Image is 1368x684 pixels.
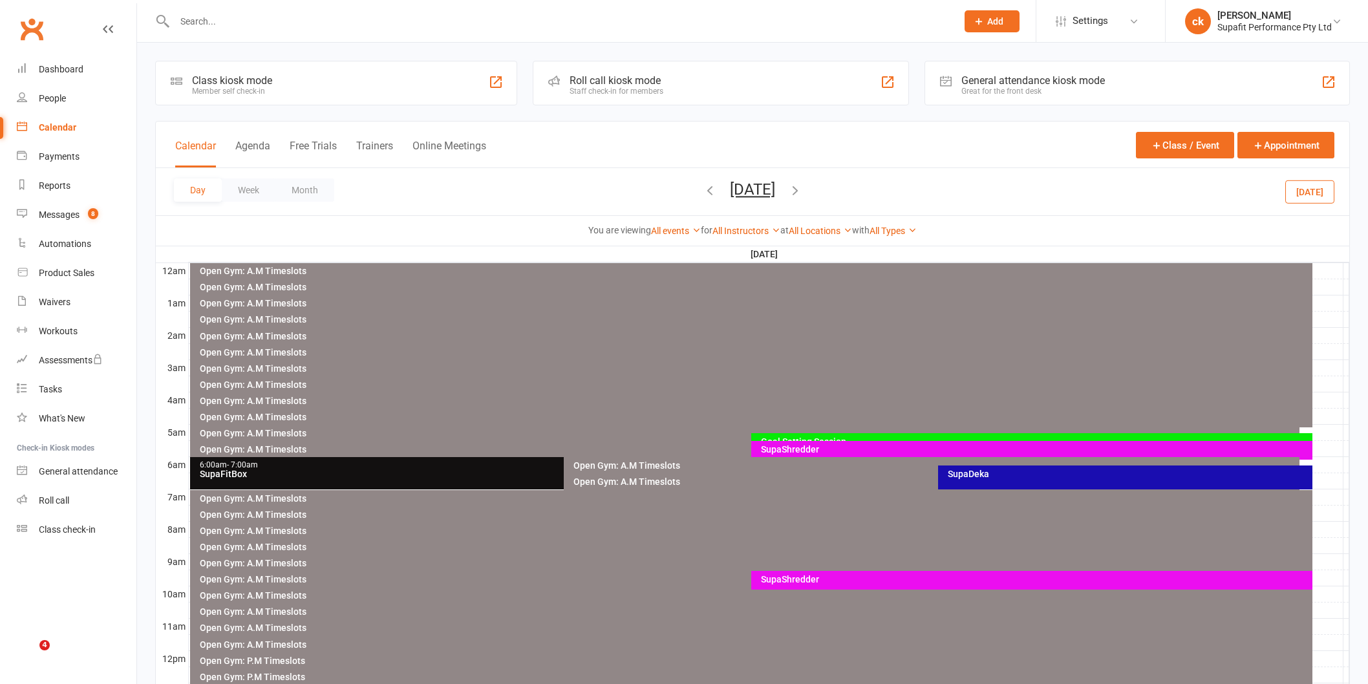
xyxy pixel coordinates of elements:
[651,226,701,236] a: All events
[39,466,118,476] div: General attendance
[1217,21,1332,33] div: Supafit Performance Pty Ltd
[199,672,1310,681] div: Open Gym: P.M Timeslots
[870,226,917,236] a: All Types
[730,180,775,198] button: [DATE]
[17,142,136,171] a: Payments
[961,74,1105,87] div: General attendance kiosk mode
[235,140,270,167] button: Agenda
[156,295,188,311] th: 1am
[39,524,96,535] div: Class check-in
[192,87,272,96] div: Member self check-in
[588,225,651,235] strong: You are viewing
[156,456,188,473] th: 6am
[199,526,1310,535] div: Open Gym: A.M Timeslots
[760,445,1310,454] div: SupaShredder
[199,591,1310,600] div: Open Gym: A.M Timeslots
[199,469,923,478] div: SupaFitBox
[39,355,103,365] div: Assessments
[39,122,76,133] div: Calendar
[199,315,1310,324] div: Open Gym: A.M Timeslots
[17,486,136,515] a: Roll call
[39,384,62,394] div: Tasks
[199,283,1310,292] div: Open Gym: A.M Timeslots
[39,180,70,191] div: Reports
[227,460,258,469] span: - 7:00am
[17,55,136,84] a: Dashboard
[199,575,1298,584] div: Open Gym: A.M Timeslots
[39,64,83,74] div: Dashboard
[199,332,1310,341] div: Open Gym: A.M Timeslots
[39,268,94,278] div: Product Sales
[156,392,188,408] th: 4am
[412,140,486,167] button: Online Meetings
[17,113,136,142] a: Calendar
[175,140,216,167] button: Calendar
[199,348,1310,357] div: Open Gym: A.M Timeslots
[17,200,136,230] a: Messages 8
[39,93,66,103] div: People
[156,553,188,570] th: 9am
[1136,132,1234,158] button: Class / Event
[39,239,91,249] div: Automations
[199,445,1298,454] div: Open Gym: A.M Timeslots
[199,429,1298,438] div: Open Gym: A.M Timeslots
[156,262,188,279] th: 12am
[573,477,1297,486] div: Open Gym: A.M Timeslots
[199,623,1310,632] div: Open Gym: A.M Timeslots
[199,494,1310,503] div: Open Gym: A.M Timeslots
[199,607,1310,616] div: Open Gym: A.M Timeslots
[17,346,136,375] a: Assessments
[570,74,663,87] div: Roll call kiosk mode
[199,364,1310,373] div: Open Gym: A.M Timeslots
[88,208,98,219] span: 8
[39,209,80,220] div: Messages
[39,326,78,336] div: Workouts
[156,424,188,440] th: 5am
[156,521,188,537] th: 8am
[16,13,48,45] a: Clubworx
[199,542,1310,551] div: Open Gym: A.M Timeslots
[570,87,663,96] div: Staff check-in for members
[199,640,1310,649] div: Open Gym: A.M Timeslots
[290,140,337,167] button: Free Trials
[171,12,948,30] input: Search...
[1185,8,1211,34] div: ck
[39,640,50,650] span: 4
[356,140,393,167] button: Trainers
[13,640,44,671] iframe: Intercom live chat
[760,575,1310,584] div: SupaShredder
[712,226,780,236] a: All Instructors
[156,650,188,667] th: 12pm
[199,461,923,469] div: 6:00am
[852,225,870,235] strong: with
[17,288,136,317] a: Waivers
[780,225,789,235] strong: at
[199,380,1310,389] div: Open Gym: A.M Timeslots
[156,586,188,602] th: 10am
[199,656,1310,665] div: Open Gym: P.M Timeslots
[965,10,1020,32] button: Add
[17,515,136,544] a: Class kiosk mode
[199,299,1310,308] div: Open Gym: A.M Timeslots
[760,437,1310,446] div: Goal Setting Session
[573,461,1297,470] div: Open Gym: A.M Timeslots
[222,178,275,202] button: Week
[789,226,852,236] a: All Locations
[17,230,136,259] a: Automations
[17,375,136,404] a: Tasks
[39,495,69,506] div: Roll call
[17,171,136,200] a: Reports
[275,178,334,202] button: Month
[961,87,1105,96] div: Great for the front desk
[17,457,136,486] a: General attendance kiosk mode
[947,469,1310,478] div: SupaDeka
[156,359,188,376] th: 3am
[39,297,70,307] div: Waivers
[17,317,136,346] a: Workouts
[199,510,1310,519] div: Open Gym: A.M Timeslots
[17,259,136,288] a: Product Sales
[174,178,222,202] button: Day
[156,327,188,343] th: 2am
[199,412,1310,422] div: Open Gym: A.M Timeslots
[39,151,80,162] div: Payments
